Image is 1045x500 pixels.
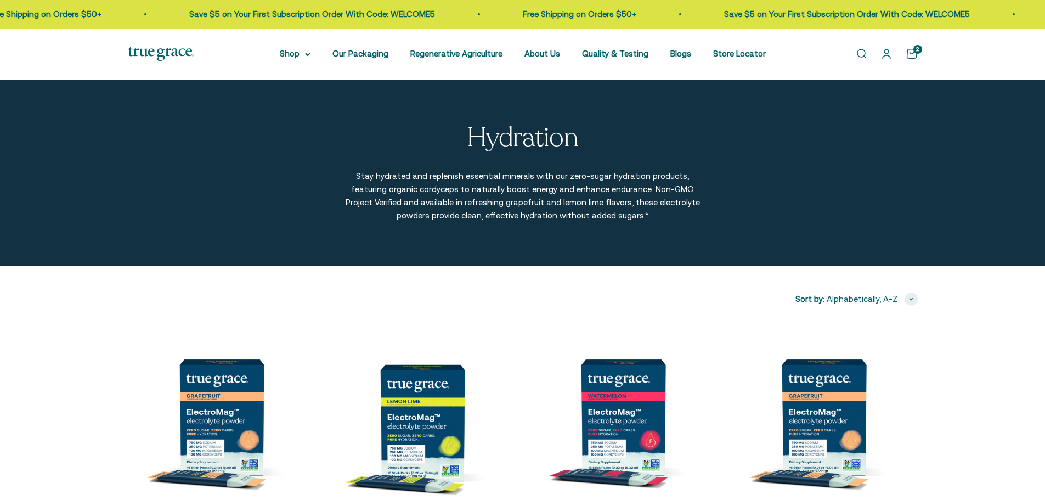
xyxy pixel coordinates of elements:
button: Alphabetically, A-Z [827,293,918,306]
span: Sort by: [795,293,824,306]
a: Quality & Testing [582,49,648,58]
a: About Us [524,49,560,58]
p: Hydration [467,123,579,153]
p: Save $5 on Your First Subscription Order With Code: WELCOME5 [724,8,970,21]
a: Store Locator [713,49,766,58]
cart-count: 2 [913,45,922,54]
a: Our Packaging [332,49,388,58]
a: Blogs [670,49,691,58]
span: Alphabetically, A-Z [827,293,898,306]
a: Regenerative Agriculture [410,49,502,58]
p: Stay hydrated and replenish essential minerals with our zero-sugar hydration products, featuring ... [344,170,701,222]
p: Save $5 on Your First Subscription Order With Code: WELCOME5 [189,8,435,21]
summary: Shop [280,47,310,60]
a: Free Shipping on Orders $50+ [523,9,636,19]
